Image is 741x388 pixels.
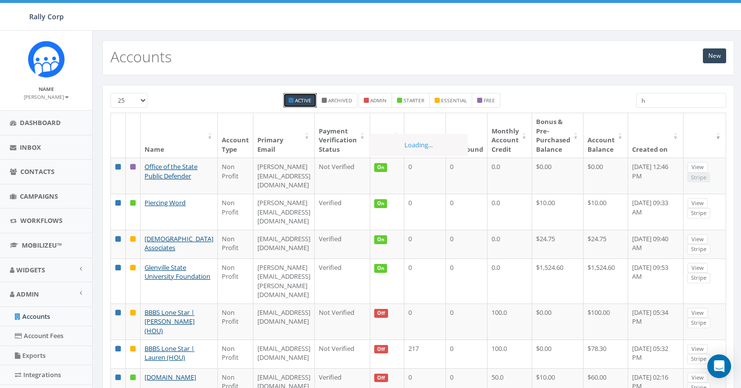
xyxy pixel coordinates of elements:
a: View [688,198,708,209]
a: [DOMAIN_NAME] [145,373,196,382]
td: Not Verified [315,340,370,368]
td: $10.00 [532,194,584,230]
td: $1,524.60 [532,259,584,303]
td: [EMAIL_ADDRESS][DOMAIN_NAME] [253,340,315,368]
h2: Accounts [110,48,172,65]
div: Loading... [369,134,468,156]
th: Payment Verification Status : activate to sort column ascending [315,113,370,158]
span: On [374,264,387,273]
td: 0 [446,340,488,368]
td: [DATE] 09:40 AM [628,230,684,259]
input: Type to search [636,93,726,108]
td: Non Profit [218,194,253,230]
a: Office of the State Public Defender [145,162,198,180]
small: essential [441,97,467,104]
span: Campaigns [20,192,58,201]
span: Contacts [20,167,54,176]
td: [EMAIL_ADDRESS][DOMAIN_NAME] [253,230,315,259]
td: Non Profit [218,340,253,368]
span: Off [374,374,388,383]
a: BBBS Lone Star | [PERSON_NAME] (HOU) [145,308,195,335]
td: [DATE] 05:32 PM [628,340,684,368]
span: Rally Corp [29,12,64,21]
td: [DATE] 12:46 PM [628,158,684,194]
td: 0 [404,230,446,259]
a: View [688,344,708,354]
td: Non Profit [218,230,253,259]
a: New [703,48,726,63]
td: 0.0 [488,259,532,303]
td: $0.00 [532,158,584,194]
td: 0 [446,230,488,259]
a: Stripe [687,354,710,364]
small: Name [39,86,54,92]
a: Piercing Word [145,198,186,207]
small: starter [403,97,424,104]
td: $100.00 [584,303,628,340]
td: Non Profit [218,303,253,340]
span: Admin [16,290,39,299]
th: RVM Outbound [446,113,488,158]
th: Send Limit: activate to sort column ascending [370,113,404,158]
td: 0 [446,303,488,340]
small: [PERSON_NAME] [24,93,69,100]
th: Bonus &amp; Pre-Purchased Balance: activate to sort column ascending [532,113,584,158]
img: Icon_1.png [28,41,65,78]
span: On [374,199,387,208]
td: 0 [446,259,488,303]
th: Account Balance: activate to sort column ascending [584,113,628,158]
td: 0.0 [488,194,532,230]
td: Verified [315,194,370,230]
td: [PERSON_NAME][EMAIL_ADDRESS][PERSON_NAME][DOMAIN_NAME] [253,259,315,303]
td: 217 [404,340,446,368]
span: On [374,235,387,244]
td: $0.00 [584,158,628,194]
span: Off [374,345,388,354]
td: 0 [404,158,446,194]
span: Inbox [20,143,41,152]
td: $1,524.60 [584,259,628,303]
td: $0.00 [532,303,584,340]
td: $24.75 [532,230,584,259]
td: 0 [404,194,446,230]
span: Off [374,309,388,318]
td: $78.30 [584,340,628,368]
td: 0 [446,158,488,194]
small: Active [295,97,311,104]
td: $10.00 [584,194,628,230]
a: Glenville State University Foundation [145,263,210,281]
th: Created on: activate to sort column ascending [628,113,684,158]
td: 100.0 [488,340,532,368]
a: BBBS Lone Star | Lauren (HOU) [145,344,195,362]
td: [PERSON_NAME][EMAIL_ADDRESS][DOMAIN_NAME] [253,158,315,194]
td: 0.0 [488,230,532,259]
span: Dashboard [20,118,61,127]
a: Stripe [687,318,710,328]
small: free [484,97,495,104]
td: 0.0 [488,158,532,194]
a: Stripe [687,208,710,218]
td: [DATE] 05:34 PM [628,303,684,340]
span: MobilizeU™ [22,241,62,250]
th: SMS/MMS Outbound [404,113,446,158]
a: View [688,234,708,245]
th: Name: activate to sort column ascending [141,113,218,158]
span: Widgets [16,265,45,274]
td: Verified [315,259,370,303]
td: 100.0 [488,303,532,340]
td: Non Profit [218,158,253,194]
a: View [688,263,708,273]
td: [DATE] 09:33 AM [628,194,684,230]
a: View [688,162,708,172]
td: Verified [315,230,370,259]
td: Non Profit [218,259,253,303]
td: Not Verified [315,158,370,194]
td: 0 [404,259,446,303]
a: Stripe [687,244,710,255]
div: Open Intercom Messenger [707,354,731,378]
td: 0 [404,303,446,340]
td: [PERSON_NAME][EMAIL_ADDRESS][DOMAIN_NAME] [253,194,315,230]
th: Monthly Account Credit: activate to sort column ascending [488,113,532,158]
a: [PERSON_NAME] [24,92,69,101]
a: View [688,373,708,383]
